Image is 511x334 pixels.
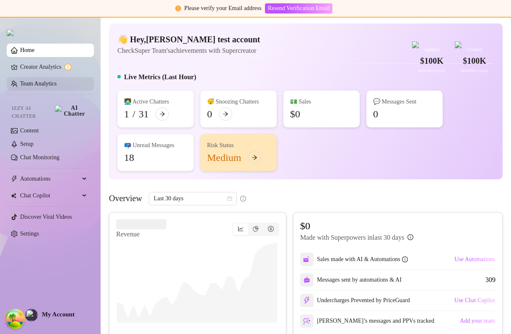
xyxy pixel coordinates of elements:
[240,196,246,202] span: info-circle
[42,311,75,318] span: My Account
[265,3,332,13] button: Resend Verification Email
[227,196,232,201] span: calendar
[268,5,329,12] span: Resend Verification Email
[20,154,60,161] a: Chat Monitoring
[238,226,244,232] span: line-chart
[124,97,187,106] div: 👩‍💻 Active Chatters
[11,193,16,199] img: Chat Copilot
[26,309,37,321] img: profilePics%2FykT5WECssxdZNIiKQ80W4G3mcDl2.png
[207,97,270,106] div: 😴 Snoozing Chatters
[184,4,262,13] div: Please verify your Email address
[116,229,166,239] article: Revenue
[7,29,13,36] img: logo.svg
[300,294,410,307] div: Undercharges Prevented by PriceGuard
[7,311,23,327] button: Open Tanstack query devtools
[207,141,270,150] div: Risk Status
[124,72,196,82] h5: Live Metrics (Last Hour)
[20,172,80,186] span: Automations
[300,233,404,243] article: Made with Superpowers in last 30 days
[407,234,413,240] span: info-circle
[175,5,181,11] span: exclamation-circle
[454,294,495,307] button: Use Chat Copilot
[412,46,451,54] div: Agency
[455,41,462,48] img: purple-badge.svg
[454,253,495,266] button: Use Automations
[20,189,80,202] span: Chat Copilot
[300,314,434,328] div: [PERSON_NAME]’s messages and PPVs tracked
[109,192,142,205] article: Overview
[252,155,257,161] span: arrow-right
[455,46,494,54] div: Creator
[207,107,212,121] div: 0
[20,47,34,53] a: Home
[303,317,311,325] img: svg%3e
[460,318,495,324] span: Add your team
[455,69,494,74] div: Monthly Sales
[300,219,413,233] article: $0
[55,105,87,117] img: AI Chatter
[124,141,187,150] div: 📪 Unread Messages
[12,104,52,120] span: Izzy AI Chatter
[20,141,34,147] a: Setup
[20,80,57,87] a: Team Analytics
[11,176,18,182] span: thunderbolt
[117,45,260,56] article: Check Super Team's achievements with Supercreator
[373,97,436,106] div: 💬 Messages Sent
[373,107,378,121] div: 0
[268,226,274,232] span: dollar-circle
[485,275,495,285] div: 309
[455,54,494,67] div: $100K
[317,255,408,264] div: Sales made with AI & Automations
[459,314,495,328] button: Add your team
[303,256,311,263] img: svg%3e
[454,256,495,263] span: Use Automations
[20,230,39,237] a: Settings
[139,107,149,121] div: 31
[20,60,87,74] a: Creator Analytics exclamation-circle
[4,322,10,328] span: build
[232,223,279,236] div: segmented control
[290,107,300,121] div: $0
[290,97,353,106] div: 💵 Sales
[159,111,165,117] span: arrow-right
[124,151,134,164] div: 18
[117,34,260,45] h4: 👋 Hey, [PERSON_NAME] test account
[412,41,419,48] img: gold-badge.svg
[454,297,495,304] span: Use Chat Copilot
[20,214,72,220] a: Discover Viral Videos
[223,111,228,117] span: arrow-right
[402,256,408,262] span: info-circle
[20,127,39,134] a: Content
[300,273,402,287] div: Messages sent by automations & AI
[412,69,451,74] div: Monthly Sales
[303,277,310,283] img: svg%3e
[412,54,451,67] div: $100K
[154,192,232,205] span: Last 30 days
[253,226,259,232] span: pie-chart
[124,107,129,121] div: 1
[303,297,311,304] img: svg%3e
